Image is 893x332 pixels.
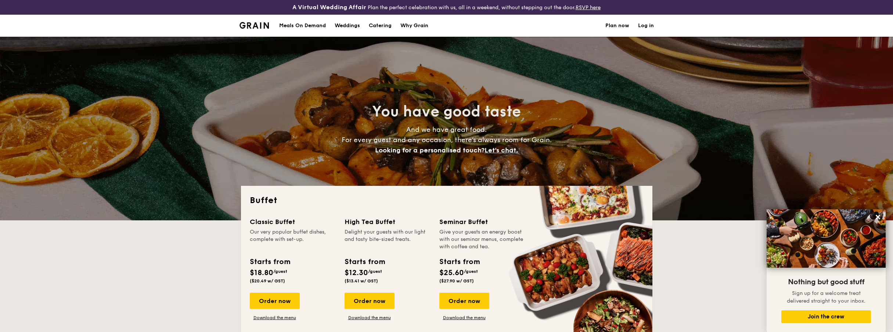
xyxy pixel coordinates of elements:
span: /guest [368,269,382,274]
div: Delight your guests with our light and tasty bite-sized treats. [345,228,431,250]
span: ($27.90 w/ GST) [439,278,474,284]
a: Download the menu [250,315,300,321]
span: And we have great food. For every guest and any occasion, there’s always room for Grain. [342,126,552,154]
h1: Catering [369,15,392,37]
a: Download the menu [345,315,395,321]
a: Log in [638,15,654,37]
a: Logotype [240,22,269,29]
div: Meals On Demand [279,15,326,37]
span: $18.80 [250,268,273,277]
div: Weddings [335,15,360,37]
div: Order now [439,293,489,309]
h4: A Virtual Wedding Affair [292,3,366,12]
span: /guest [464,269,478,274]
div: Classic Buffet [250,217,336,227]
div: Plan the perfect celebration with us, all in a weekend, without stepping out the door. [235,3,658,12]
div: Starts from [439,256,479,267]
span: $25.60 [439,268,464,277]
div: Why Grain [400,15,428,37]
div: Order now [250,293,300,309]
img: DSC07876-Edit02-Large.jpeg [767,209,886,268]
a: Meals On Demand [275,15,330,37]
span: ($13.41 w/ GST) [345,278,378,284]
div: Seminar Buffet [439,217,525,227]
span: ($20.49 w/ GST) [250,278,285,284]
div: Order now [345,293,395,309]
a: Catering [364,15,396,37]
span: You have good taste [372,103,521,120]
span: Looking for a personalised touch? [375,146,485,154]
a: RSVP here [576,4,601,11]
a: Download the menu [439,315,489,321]
div: Our very popular buffet dishes, complete with set-up. [250,228,336,250]
div: Starts from [345,256,385,267]
h2: Buffet [250,195,644,206]
span: $12.30 [345,268,368,277]
span: Let's chat. [485,146,518,154]
button: Join the crew [781,310,871,323]
span: /guest [273,269,287,274]
button: Close [872,211,884,223]
div: Give your guests an energy boost with our seminar menus, complete with coffee and tea. [439,228,525,250]
img: Grain [240,22,269,29]
span: Sign up for a welcome treat delivered straight to your inbox. [787,290,865,304]
a: Weddings [330,15,364,37]
span: Nothing but good stuff [788,278,864,286]
a: Why Grain [396,15,433,37]
div: High Tea Buffet [345,217,431,227]
div: Starts from [250,256,290,267]
a: Plan now [605,15,629,37]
